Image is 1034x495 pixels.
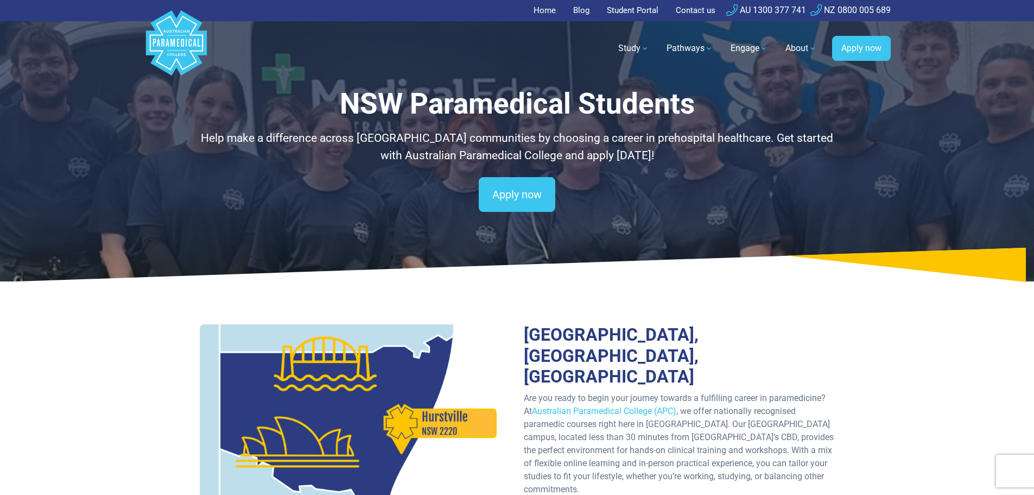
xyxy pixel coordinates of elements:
[479,177,555,212] a: Apply now
[200,130,835,164] p: Help make a difference across [GEOGRAPHIC_DATA] communities by choosing a career in prehospital h...
[660,33,720,64] a: Pathways
[779,33,823,64] a: About
[724,33,775,64] a: Engage
[144,21,209,76] a: Australian Paramedical College
[200,87,835,121] h1: NSW Paramedical Students
[726,5,806,15] a: AU 1300 377 741
[810,5,891,15] a: NZ 0800 005 689
[524,324,835,387] h2: [GEOGRAPHIC_DATA], [GEOGRAPHIC_DATA], [GEOGRAPHIC_DATA]
[532,406,676,416] a: Australian Paramedical College (APC)
[612,33,656,64] a: Study
[832,36,891,61] a: Apply now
